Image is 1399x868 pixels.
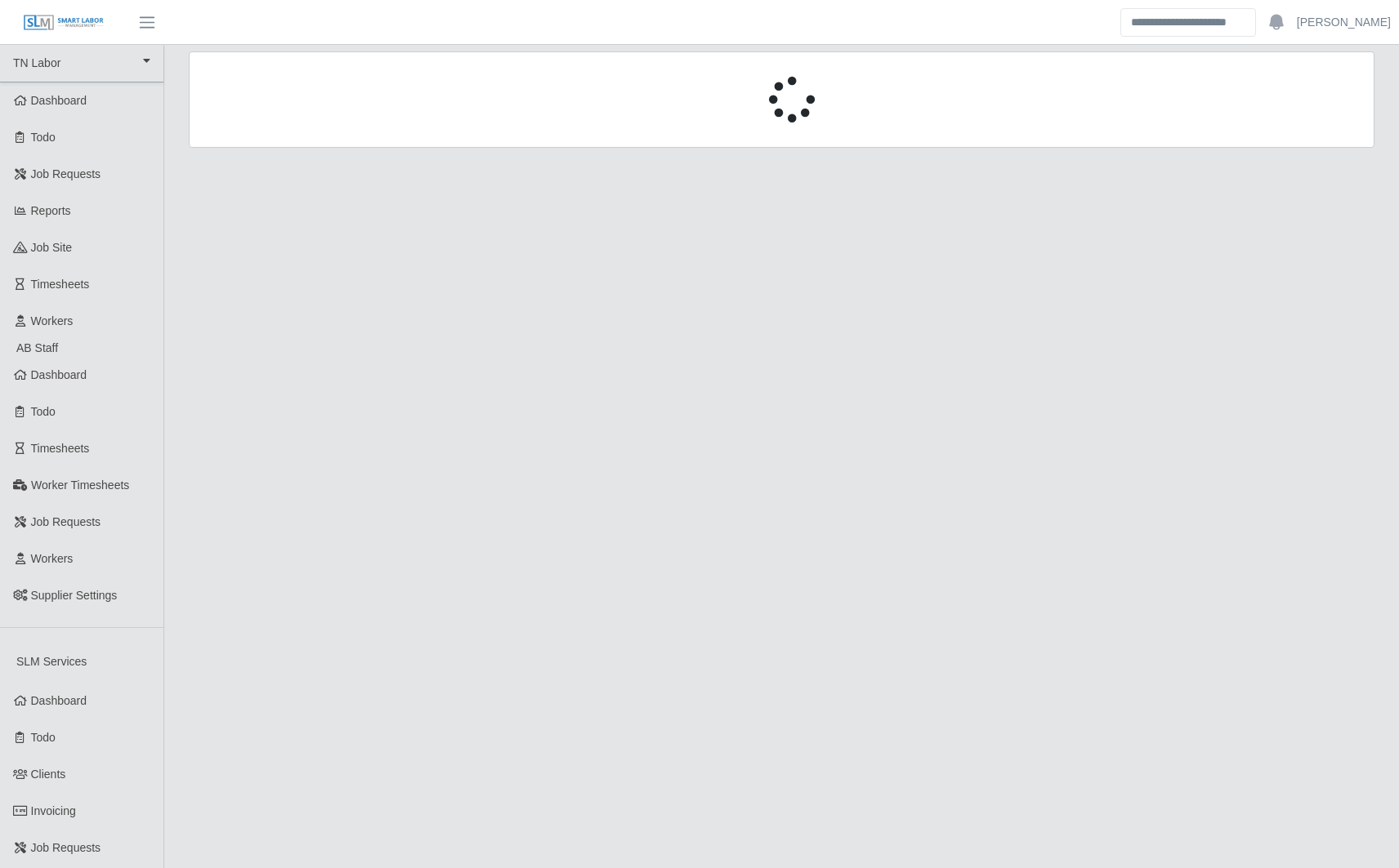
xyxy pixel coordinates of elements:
span: Worker Timesheets [31,479,129,492]
span: job site [31,241,73,254]
span: Supplier Settings [31,589,118,602]
span: AB Staff [16,341,58,354]
a: [PERSON_NAME] [1297,14,1391,31]
span: Job Requests [31,841,101,854]
span: Job Requests [31,515,101,528]
span: Dashboard [31,368,87,381]
input: Search [1120,8,1256,37]
span: Timesheets [31,442,90,455]
span: Workers [31,552,74,565]
span: Workers [31,314,74,327]
span: Job Requests [31,167,101,180]
span: Todo [31,405,56,418]
img: SLM Logo [23,14,105,32]
span: Timesheets [31,278,90,291]
span: Invoicing [31,804,76,817]
span: SLM Services [16,655,87,668]
span: Dashboard [31,94,87,107]
span: Reports [31,204,71,217]
span: Clients [31,768,66,781]
span: Dashboard [31,694,87,707]
span: Todo [31,731,56,744]
span: Todo [31,131,56,144]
